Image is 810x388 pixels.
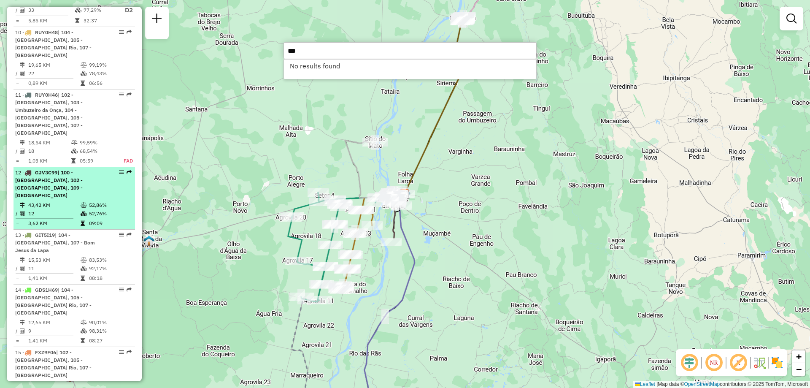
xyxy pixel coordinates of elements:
[656,381,658,387] span: |
[89,219,131,228] td: 09:09
[127,92,132,97] em: Rota exportada
[127,232,132,237] em: Rota exportada
[20,62,25,68] i: Distância Total
[28,327,80,335] td: 9
[81,221,85,226] i: Tempo total em rota
[20,211,25,216] i: Total de Atividades
[15,232,95,253] span: 13 -
[15,349,92,378] span: 15 -
[89,256,131,264] td: 83,53%
[127,350,132,355] em: Rota exportada
[15,29,92,58] span: 10 -
[770,356,784,369] img: Exibir/Ocultar setores
[127,30,132,35] em: Rota exportada
[792,363,805,376] a: Zoom out
[284,60,536,72] ul: Option List
[633,381,810,388] div: Map data © contributors,© 2025 TomTom, Microsoft
[783,10,800,27] a: Exibir filtros
[15,92,83,136] span: 11 -
[15,169,83,198] span: 12 -
[114,157,133,165] td: FAD
[28,219,80,228] td: 3,62 KM
[20,258,25,263] i: Distância Total
[89,201,131,209] td: 52,86%
[127,170,132,175] em: Rota exportada
[89,209,131,218] td: 52,76%
[81,258,87,263] i: % de utilização do peso
[20,266,25,271] i: Total de Atividades
[71,149,78,154] i: % de utilização da cubagem
[28,69,80,78] td: 22
[35,92,58,98] span: RUY0H46
[89,318,131,327] td: 90,01%
[20,328,25,334] i: Total de Atividades
[119,287,124,292] em: Opções
[119,350,124,355] em: Opções
[35,349,56,355] span: FXZ9F06
[89,274,131,282] td: 08:18
[20,71,25,76] i: Total de Atividades
[679,353,699,373] span: Ocultar deslocamento
[79,138,114,147] td: 99,59%
[35,287,58,293] span: GDS1H69
[81,211,87,216] i: % de utilização da cubagem
[20,140,25,145] i: Distância Total
[20,8,25,13] i: Total de Atividades
[143,235,154,246] img: RT PA - Santa Maria da Vitória
[75,8,81,13] i: % de utilização da cubagem
[28,209,80,218] td: 12
[796,364,802,374] span: −
[28,138,71,147] td: 18,54 KM
[796,351,802,362] span: +
[28,147,71,155] td: 18
[119,30,124,35] em: Opções
[15,147,19,155] td: /
[15,157,19,165] td: =
[28,336,80,345] td: 1,41 KM
[118,5,133,15] p: D2
[75,18,79,23] i: Tempo total em rota
[15,327,19,335] td: /
[20,203,25,208] i: Distância Total
[28,61,80,69] td: 19,65 KM
[15,69,19,78] td: /
[83,16,117,25] td: 32:37
[15,232,95,253] span: | 104 - [GEOGRAPHIC_DATA], 107 - Bom Jesus da Lapa
[28,5,75,16] td: 33
[89,336,131,345] td: 08:27
[35,169,57,176] span: GJV3C99
[71,140,78,145] i: % de utilização do peso
[15,274,19,282] td: =
[79,147,114,155] td: 68,54%
[15,79,19,87] td: =
[81,276,85,281] i: Tempo total em rota
[15,5,19,16] td: /
[792,350,805,363] a: Zoom in
[81,71,87,76] i: % de utilização da cubagem
[28,274,80,282] td: 1,41 KM
[704,353,724,373] span: Ocultar NR
[81,328,87,334] i: % de utilização da cubagem
[28,16,75,25] td: 5,85 KM
[81,320,87,325] i: % de utilização do peso
[127,287,132,292] em: Rota exportada
[83,5,117,16] td: 77,29%
[15,209,19,218] td: /
[284,60,536,72] li: No results found
[15,264,19,273] td: /
[35,29,58,35] span: RUY0H48
[15,287,92,316] span: 14 -
[15,16,19,25] td: =
[28,256,80,264] td: 15,53 KM
[81,62,87,68] i: % de utilização do peso
[79,157,114,165] td: 05:59
[119,232,124,237] em: Opções
[119,170,124,175] em: Opções
[89,327,131,335] td: 98,31%
[89,61,131,69] td: 99,19%
[89,69,131,78] td: 78,43%
[28,157,71,165] td: 1,03 KM
[89,79,131,87] td: 06:56
[81,203,87,208] i: % de utilização do peso
[15,219,19,228] td: =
